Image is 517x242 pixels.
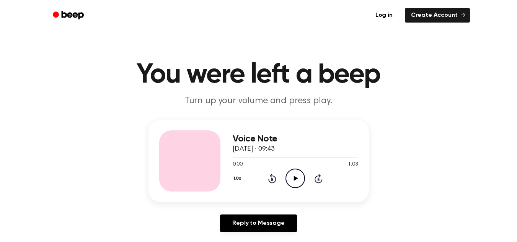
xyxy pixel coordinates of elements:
p: Turn up your volume and press play. [112,95,406,107]
a: Log in [368,6,400,24]
span: [DATE] · 09:43 [233,146,275,153]
a: Beep [47,8,91,23]
a: Reply to Message [220,214,297,232]
h1: You were left a beep [63,61,455,89]
h3: Voice Note [233,134,358,144]
a: Create Account [405,8,470,23]
span: 1:03 [348,161,358,169]
span: 0:00 [233,161,243,169]
button: 1.0x [233,172,244,185]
